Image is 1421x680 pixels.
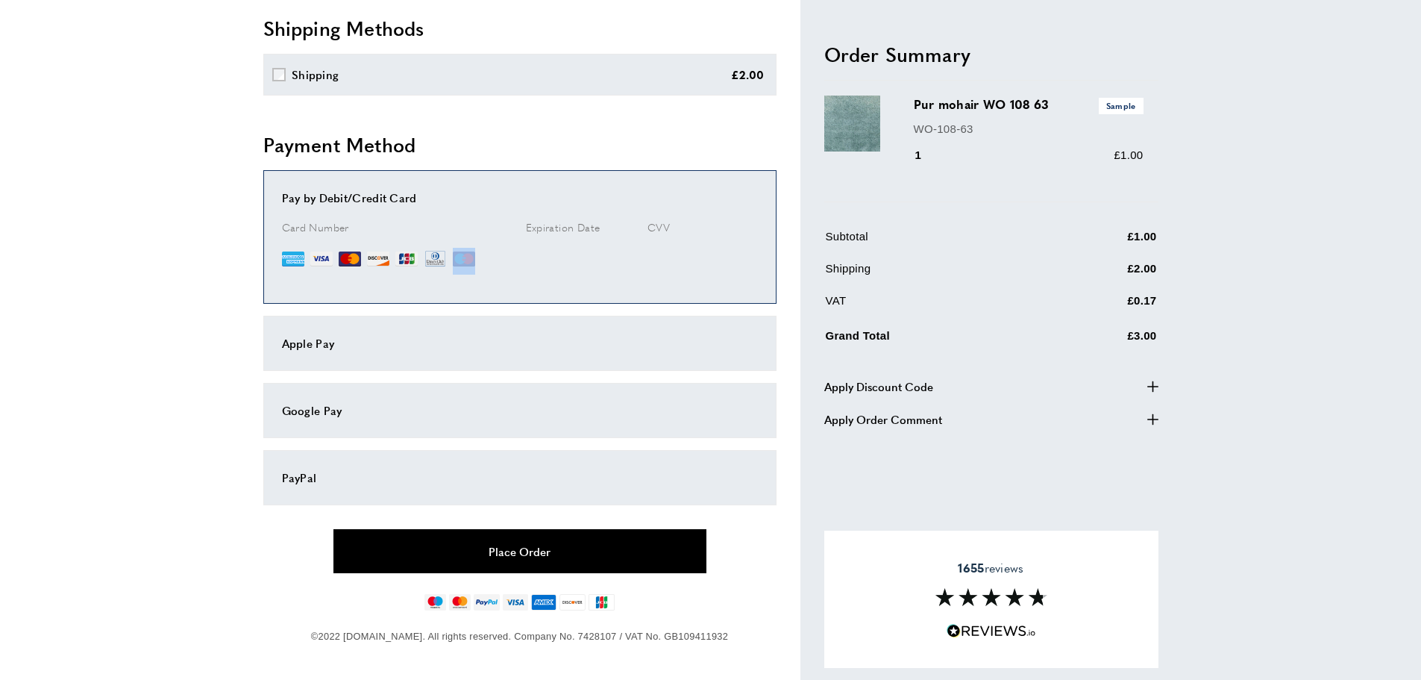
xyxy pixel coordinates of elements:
[526,219,600,234] span: Expiration Date
[292,66,339,84] div: Shipping
[333,529,706,573] button: Place Order
[1114,149,1143,161] span: £1.00
[947,624,1036,638] img: Reviews.io 5 stars
[263,131,777,158] h2: Payment Method
[1054,324,1157,356] td: £3.00
[958,559,984,576] strong: 1655
[395,248,418,270] img: JCB.webp
[339,248,361,270] img: MC.webp
[826,324,1053,356] td: Grand Total
[824,40,1158,67] h2: Order Summary
[1054,260,1157,289] td: £2.00
[282,334,758,352] div: Apple Pay
[914,96,1144,113] h3: Pur mohair WO 108 63
[824,377,933,395] span: Apply Discount Code
[263,15,777,42] h2: Shipping Methods
[503,594,527,611] img: visa
[311,631,728,642] span: ©2022 [DOMAIN_NAME]. All rights reserved. Company No. 7428107 / VAT No. GB109411932
[282,248,304,270] img: AE.webp
[282,402,758,419] div: Google Pay
[826,228,1053,257] td: Subtotal
[826,292,1053,321] td: VAT
[474,594,500,611] img: paypal
[935,588,1047,606] img: Reviews section
[731,66,765,84] div: £2.00
[282,469,758,487] div: PayPal
[826,260,1053,289] td: Shipping
[559,594,586,611] img: discover
[367,248,389,270] img: DI.webp
[1054,228,1157,257] td: £1.00
[1099,98,1144,113] span: Sample
[914,146,943,164] div: 1
[958,561,1023,575] span: reviews
[424,594,446,611] img: maestro
[424,248,448,270] img: DN.webp
[824,96,880,152] img: Pur mohair WO 108 63
[531,594,557,611] img: american-express
[914,119,1144,137] p: WO-108-63
[589,594,615,611] img: jcb
[310,248,333,270] img: VI.webp
[1054,292,1157,321] td: £0.17
[453,248,475,270] img: MI.webp
[824,410,942,428] span: Apply Order Comment
[282,189,758,207] div: Pay by Debit/Credit Card
[449,594,471,611] img: mastercard
[282,219,349,234] span: Card Number
[647,219,670,234] span: CVV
